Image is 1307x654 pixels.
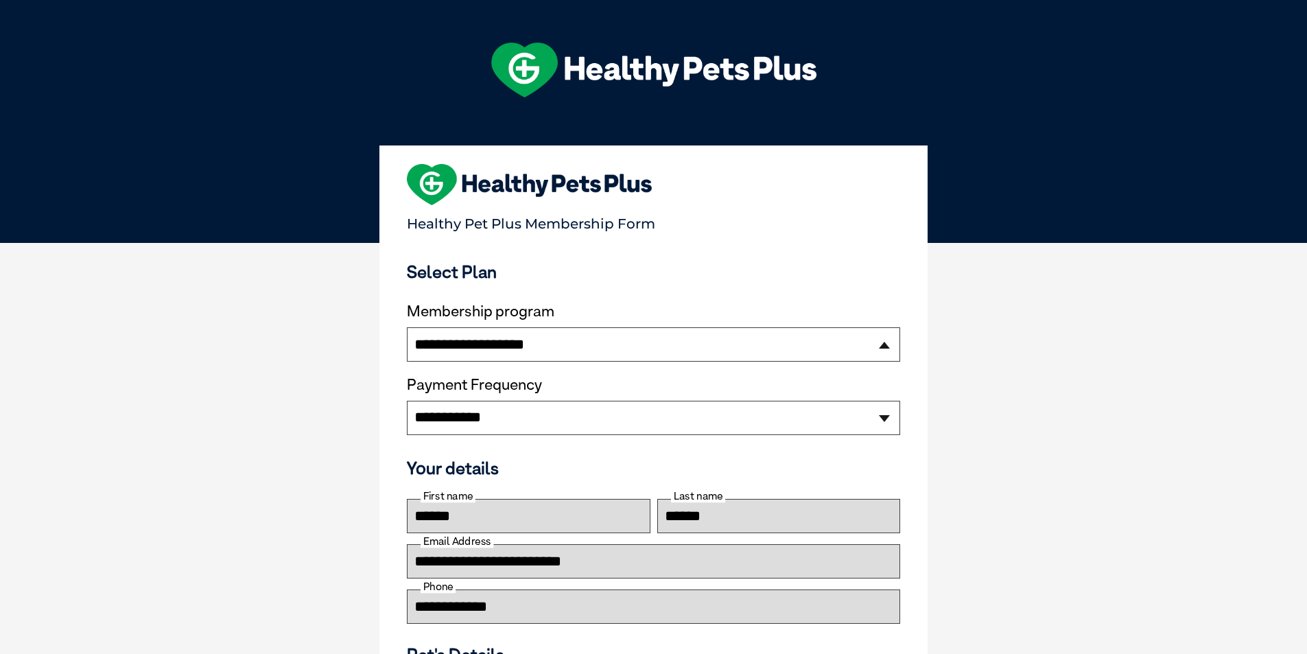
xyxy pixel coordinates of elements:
img: hpp-logo-landscape-green-white.png [491,43,816,97]
label: Membership program [407,303,900,320]
label: Phone [421,581,456,593]
label: First name [421,490,475,502]
label: Payment Frequency [407,376,542,394]
h3: Your details [407,458,900,478]
img: heart-shape-hpp-logo-large.png [407,164,652,205]
label: Email Address [421,535,493,548]
h3: Select Plan [407,261,900,282]
p: Healthy Pet Plus Membership Form [407,209,900,232]
label: Last name [671,490,725,502]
